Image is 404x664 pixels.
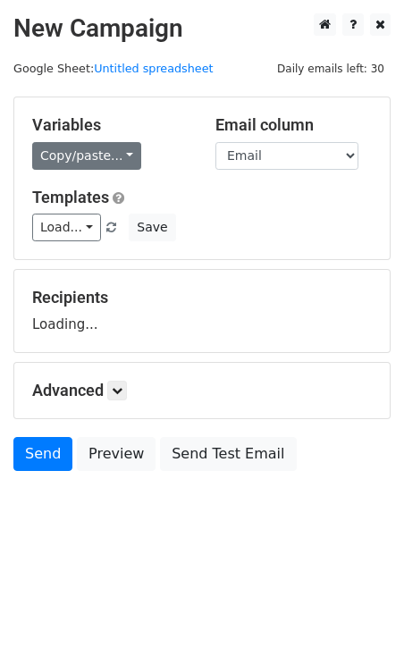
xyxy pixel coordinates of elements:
[32,288,372,307] h5: Recipients
[32,381,372,400] h5: Advanced
[13,437,72,471] a: Send
[32,188,109,206] a: Templates
[32,115,189,135] h5: Variables
[271,59,391,79] span: Daily emails left: 30
[271,62,391,75] a: Daily emails left: 30
[32,214,101,241] a: Load...
[94,62,213,75] a: Untitled spreadsheet
[160,437,296,471] a: Send Test Email
[32,288,372,334] div: Loading...
[13,62,214,75] small: Google Sheet:
[129,214,175,241] button: Save
[215,115,372,135] h5: Email column
[13,13,391,44] h2: New Campaign
[77,437,156,471] a: Preview
[32,142,141,170] a: Copy/paste...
